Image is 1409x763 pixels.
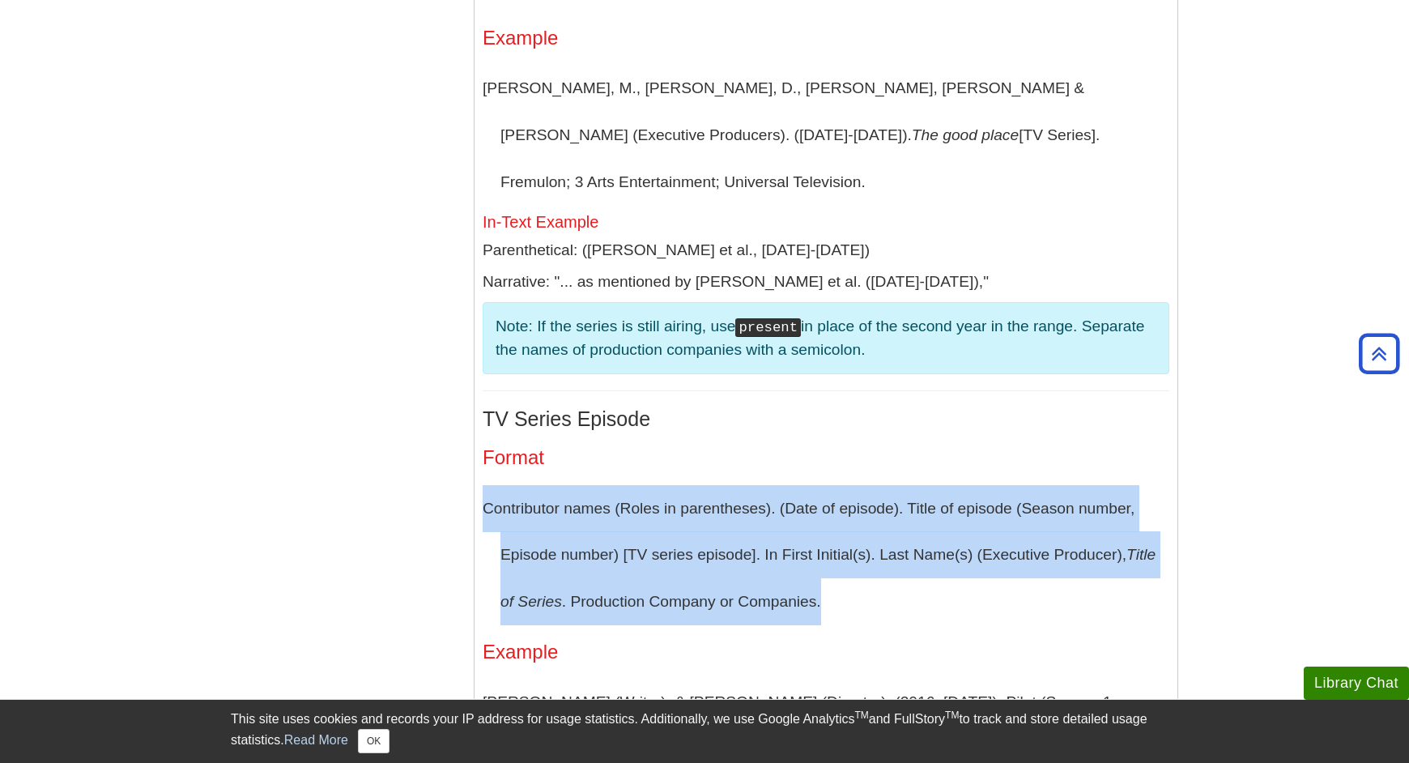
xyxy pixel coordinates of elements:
div: This site uses cookies and records your IP address for usage statistics. Additionally, we use Goo... [231,710,1178,753]
p: Parenthetical: ([PERSON_NAME] et al., [DATE]-[DATE]) [483,239,1169,262]
button: Close [358,729,389,753]
a: Read More [284,733,348,747]
h4: Format [483,447,1169,468]
button: Library Chat [1304,667,1409,700]
h3: TV Series Episode [483,407,1169,431]
sup: TM [854,710,868,721]
sup: TM [945,710,959,721]
h5: In-Text Example [483,213,1169,231]
p: Narrative: "... as mentioned by [PERSON_NAME] et al. ([DATE]-[DATE])," [483,271,1169,294]
kbd: present [735,318,801,337]
p: [PERSON_NAME], M., [PERSON_NAME], D., [PERSON_NAME], [PERSON_NAME] & [PERSON_NAME] (Executive Pro... [483,65,1169,205]
a: Back to Top [1353,343,1405,364]
p: Note: If the series is still airing, use in place of the second year in the range. Separate the n... [483,302,1169,375]
h4: Example [483,28,1169,49]
p: Contributor names (Roles in parentheses). (Date of episode). Title of episode (Season number, Epi... [483,485,1169,625]
h4: Example [483,642,1169,663]
i: The good place [912,126,1019,143]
